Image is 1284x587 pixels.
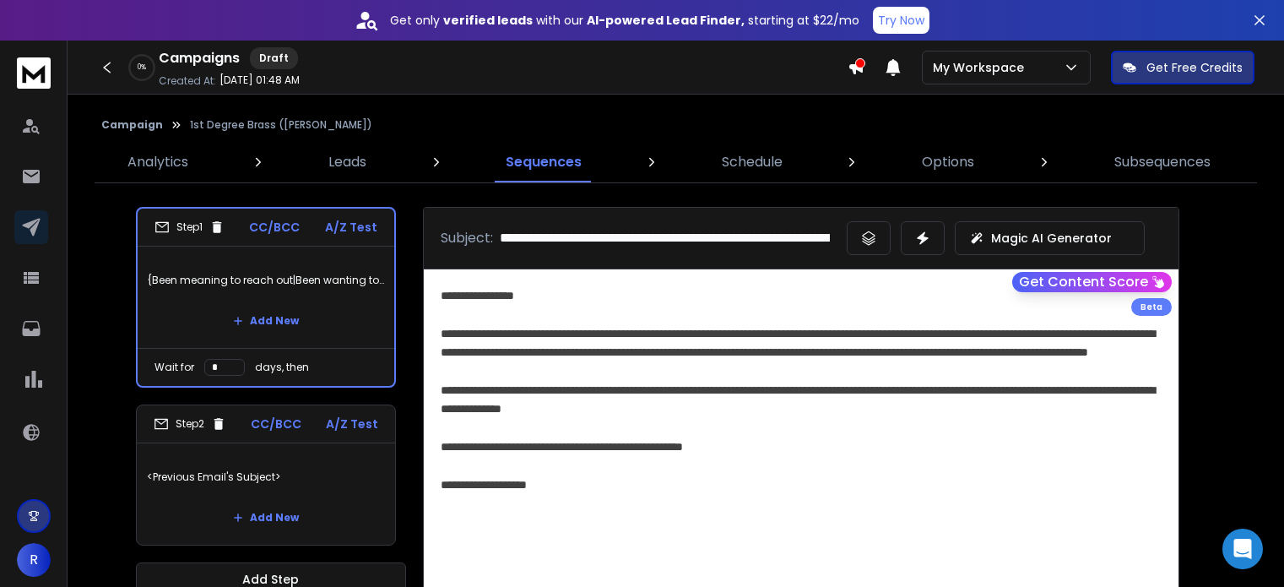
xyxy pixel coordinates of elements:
[154,220,225,235] div: Step 1
[318,142,377,182] a: Leads
[1111,51,1254,84] button: Get Free Credits
[328,152,366,172] p: Leads
[441,228,493,248] p: Subject:
[443,12,533,29] strong: verified leads
[873,7,929,34] button: Try Now
[496,142,592,182] a: Sequences
[219,73,300,87] p: [DATE] 01:48 AM
[1104,142,1221,182] a: Subsequences
[587,12,745,29] strong: AI-powered Lead Finder,
[1222,529,1263,569] div: Open Intercom Messenger
[136,405,396,546] li: Step2CC/BCCA/Z Test<Previous Email's Subject>Add New
[955,221,1145,255] button: Magic AI Generator
[912,142,984,182] a: Options
[154,416,226,432] div: Step 2
[1114,152,1211,172] p: Subsequences
[148,257,384,304] p: {Been meaning to reach out|Been wanting to touch base|Been hoping to connect|Just wanted to reach...
[127,152,188,172] p: Analytics
[17,57,51,89] img: logo
[390,12,859,29] p: Get only with our starting at $22/mo
[219,304,312,338] button: Add New
[933,59,1031,76] p: My Workspace
[251,416,301,432] p: CC/BCC
[1146,59,1243,76] p: Get Free Credits
[326,416,378,432] p: A/Z Test
[147,454,385,501] p: <Previous Email's Subject>
[712,142,793,182] a: Schedule
[136,207,396,388] li: Step1CC/BCCA/Z Test{Been meaning to reach out|Been wanting to touch base|Been hoping to connect|J...
[722,152,783,172] p: Schedule
[117,142,198,182] a: Analytics
[506,152,582,172] p: Sequences
[159,74,216,88] p: Created At:
[1131,298,1172,316] div: Beta
[1012,272,1172,292] button: Get Content Score
[159,48,240,68] h1: Campaigns
[101,118,163,132] button: Campaign
[255,361,309,374] p: days, then
[190,118,372,132] p: 1st Degree Brass ([PERSON_NAME])
[250,47,298,69] div: Draft
[219,501,312,535] button: Add New
[325,219,377,236] p: A/Z Test
[154,361,194,374] p: Wait for
[138,63,146,73] p: 0 %
[878,12,924,29] p: Try Now
[249,219,300,236] p: CC/BCC
[17,543,51,577] button: R
[991,230,1112,247] p: Magic AI Generator
[922,152,974,172] p: Options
